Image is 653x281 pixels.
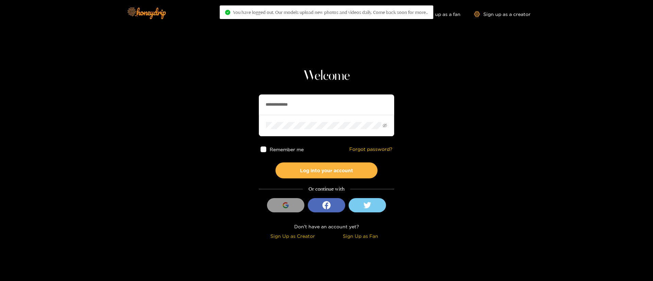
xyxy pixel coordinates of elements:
a: Sign up as a creator [474,11,531,17]
div: Sign Up as Fan [328,232,392,240]
a: Forgot password? [349,146,392,152]
span: eye-invisible [383,123,387,128]
h1: Welcome [259,68,394,84]
button: Log into your account [275,162,378,178]
div: Don't have an account yet? [259,223,394,230]
span: You have logged out. Our models upload new photos and videos daily. Come back soon for more.. [233,10,428,15]
div: Or continue with [259,185,394,193]
a: Sign up as a fan [414,11,461,17]
div: Sign Up as Creator [261,232,325,240]
span: check-circle [225,10,230,15]
span: Remember me [270,147,304,152]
